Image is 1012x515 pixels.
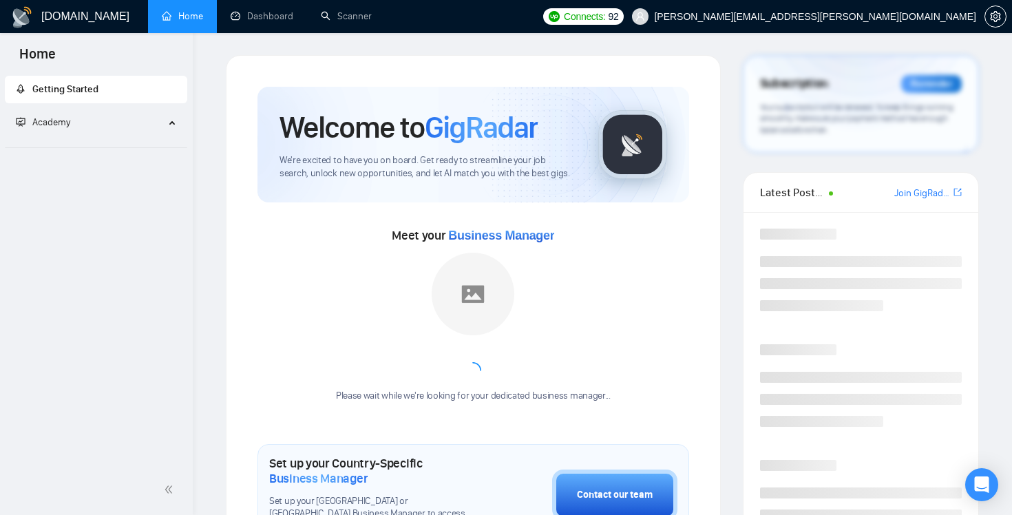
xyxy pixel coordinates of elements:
[328,390,619,403] div: Please wait while we're looking for your dedicated business manager...
[16,84,25,94] span: rocket
[425,109,538,146] span: GigRadar
[760,102,953,135] span: Your subscription will be renewed. To keep things running smoothly, make sure your payment method...
[231,10,293,22] a: dashboardDashboard
[16,117,25,127] span: fund-projection-screen
[965,468,998,501] div: Open Intercom Messenger
[16,116,70,128] span: Academy
[760,184,825,201] span: Latest Posts from the GigRadar Community
[953,187,962,198] span: export
[32,116,70,128] span: Academy
[5,142,187,151] li: Academy Homepage
[894,186,951,201] a: Join GigRadar Slack Community
[564,9,605,24] span: Connects:
[577,487,653,503] div: Contact our team
[280,109,538,146] h1: Welcome to
[598,110,667,179] img: gigradar-logo.png
[901,75,962,93] div: Reminder
[984,6,1006,28] button: setting
[321,10,372,22] a: searchScanner
[465,362,481,379] span: loading
[162,10,203,22] a: homeHome
[164,483,178,496] span: double-left
[392,228,554,243] span: Meet your
[32,83,98,95] span: Getting Started
[269,456,483,486] h1: Set up your Country-Specific
[953,186,962,199] a: export
[432,253,514,335] img: placeholder.png
[549,11,560,22] img: upwork-logo.png
[760,72,828,96] span: Subscription
[280,154,576,180] span: We're excited to have you on board. Get ready to streamline your job search, unlock new opportuni...
[984,11,1006,22] a: setting
[985,11,1006,22] span: setting
[608,9,618,24] span: 92
[269,471,368,486] span: Business Manager
[635,12,645,21] span: user
[448,229,554,242] span: Business Manager
[5,76,187,103] li: Getting Started
[11,6,33,28] img: logo
[8,44,67,73] span: Home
